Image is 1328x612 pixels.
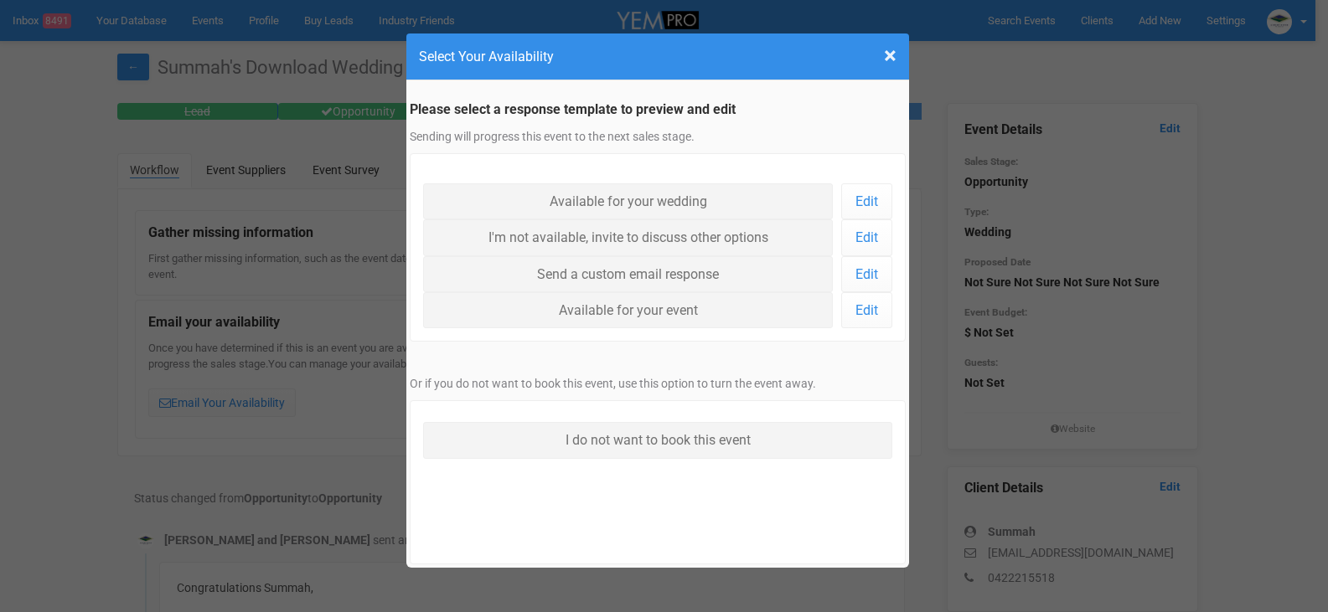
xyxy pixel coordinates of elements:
legend: Please select a response template to preview and edit [410,100,906,120]
span: × [884,42,897,69]
a: Available for your event [423,292,833,328]
p: Sending will progress this event to the next sales stage. [410,128,906,145]
a: Edit [841,183,892,219]
a: Edit [841,256,892,292]
a: I'm not available, invite to discuss other options [423,219,833,255]
a: Edit [841,219,892,255]
p: Or if you do not want to book this event, use this option to turn the event away. [410,375,906,392]
h4: Select Your Availability [419,46,897,67]
a: I do not want to book this event [423,422,892,458]
a: Edit [841,292,892,328]
a: Available for your wedding [423,183,833,219]
a: Send a custom email response [423,256,833,292]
